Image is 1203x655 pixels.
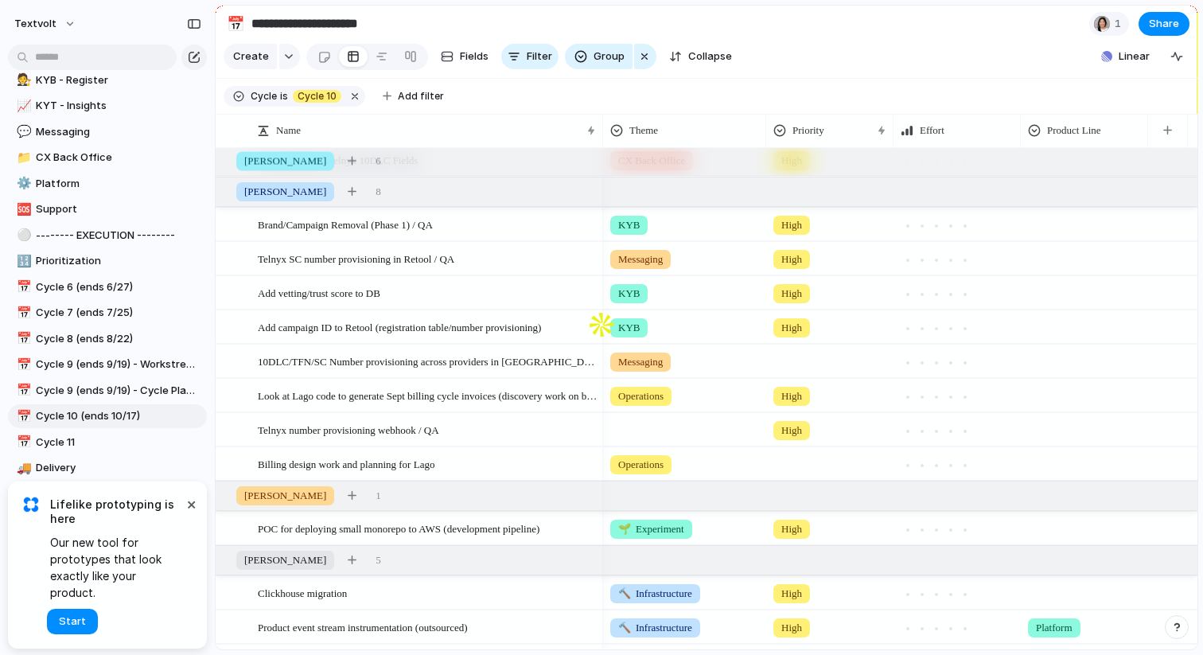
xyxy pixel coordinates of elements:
span: Create [233,49,269,64]
button: 📅 [14,305,30,321]
button: 🚚 [14,460,30,476]
div: ✅Shipped [8,482,207,506]
span: Fields [460,49,489,64]
a: 🚚Delivery [8,456,207,480]
div: ⚙️ [17,174,28,193]
a: 📁CX Back Office [8,146,207,170]
span: Prioritization [36,253,201,269]
div: 📅Cycle 6 (ends 6/27) [8,275,207,299]
span: Cycle 9 (ends 9/19) - Workstreams [36,357,201,372]
a: ⚪-------- EXECUTION -------- [8,224,207,248]
button: 🧑‍⚖️ [14,72,30,88]
span: Look at Lago code to generate Sept billing cycle invoices (discovery work on billing) [258,386,598,404]
span: Effort [920,123,944,138]
span: Cycle 8 (ends 8/22) [36,331,201,347]
div: 🚚 [17,459,28,478]
span: POC for deploying small monorepo to AWS (development pipeline) [258,519,539,537]
button: Filter [501,44,559,69]
button: 💬 [14,124,30,140]
span: Collapse [688,49,732,64]
button: Share [1139,12,1189,36]
span: CX Back Office [36,150,201,166]
span: KYB [618,320,640,336]
span: Cycle 10 [298,89,337,103]
button: 🔢 [14,253,30,269]
span: [PERSON_NAME] [244,153,326,169]
div: 📅 [17,356,28,374]
span: Telnyx SC number provisioning in Retool / QA [258,249,454,267]
div: 🆘 [17,201,28,219]
span: Add vetting/trust score to DB [258,283,380,302]
span: Our new tool for prototypes that look exactly like your product. [50,534,183,601]
span: Cycle 9 (ends 9/19) - Cycle Planning [36,383,201,399]
span: Product event stream instrumentation (outsourced) [258,618,468,636]
span: High [781,217,802,233]
a: 📅Cycle 8 (ends 8/22) [8,327,207,351]
button: 📈 [14,98,30,114]
span: Cycle 7 (ends 7/25) [36,305,201,321]
span: KYB [618,217,640,233]
span: Delivery [36,460,201,476]
div: 📅 [227,13,244,34]
span: Add filter [398,89,444,103]
button: 📁 [14,150,30,166]
span: 1 [1115,16,1126,32]
button: Start [47,609,98,634]
span: Messaging [618,354,663,370]
span: KYB [618,286,640,302]
button: Collapse [663,44,738,69]
div: 📅 [17,381,28,400]
a: 🆘Support [8,197,207,221]
div: 📅 [17,278,28,296]
span: Name [276,123,301,138]
div: 🔢 [17,252,28,271]
a: ⚙️Platform [8,172,207,196]
a: 🧑‍⚖️KYB - Register [8,68,207,92]
a: 📅Cycle 9 (ends 9/19) - Cycle Planning [8,379,207,403]
span: KYB - Register [36,72,201,88]
button: Create [224,44,277,69]
div: 📅 [17,329,28,348]
div: 📁 [17,149,28,167]
button: ⚙️ [14,176,30,192]
span: High [781,286,802,302]
span: Telnyx number provisioning webhook / QA [258,420,439,439]
a: 📅Cycle 7 (ends 7/25) [8,301,207,325]
button: is [277,88,291,105]
a: 🔢Prioritization [8,249,207,273]
span: Share [1149,16,1179,32]
span: High [781,521,802,537]
span: Cycle 11 [36,435,201,450]
span: High [781,388,802,404]
span: High [781,251,802,267]
span: Messaging [618,251,663,267]
button: 📅 [223,11,248,37]
span: 🔨 [618,587,631,599]
span: Cycle 10 (ends 10/17) [36,408,201,424]
div: 📅 [17,407,28,426]
span: Brand/Campaign Removal (Phase 1) / QA [258,215,433,233]
span: High [781,620,802,636]
button: Fields [434,44,495,69]
span: [PERSON_NAME] [244,552,326,568]
button: 📅 [14,383,30,399]
span: Group [594,49,625,64]
span: Infrastructure [618,586,692,602]
div: 📅Cycle 9 (ends 9/19) - Workstreams [8,353,207,376]
div: 📅Cycle 10 (ends 10/17) [8,404,207,428]
div: 💬Messaging [8,120,207,144]
a: 📅Cycle 11 [8,431,207,454]
span: Add campaign ID to Retool (registration table/number provisioning) [258,318,541,336]
span: [PERSON_NAME] [244,184,326,200]
div: 📅 [17,433,28,451]
div: 📅 [17,304,28,322]
span: High [781,423,802,439]
button: Cycle 10 [290,88,345,105]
